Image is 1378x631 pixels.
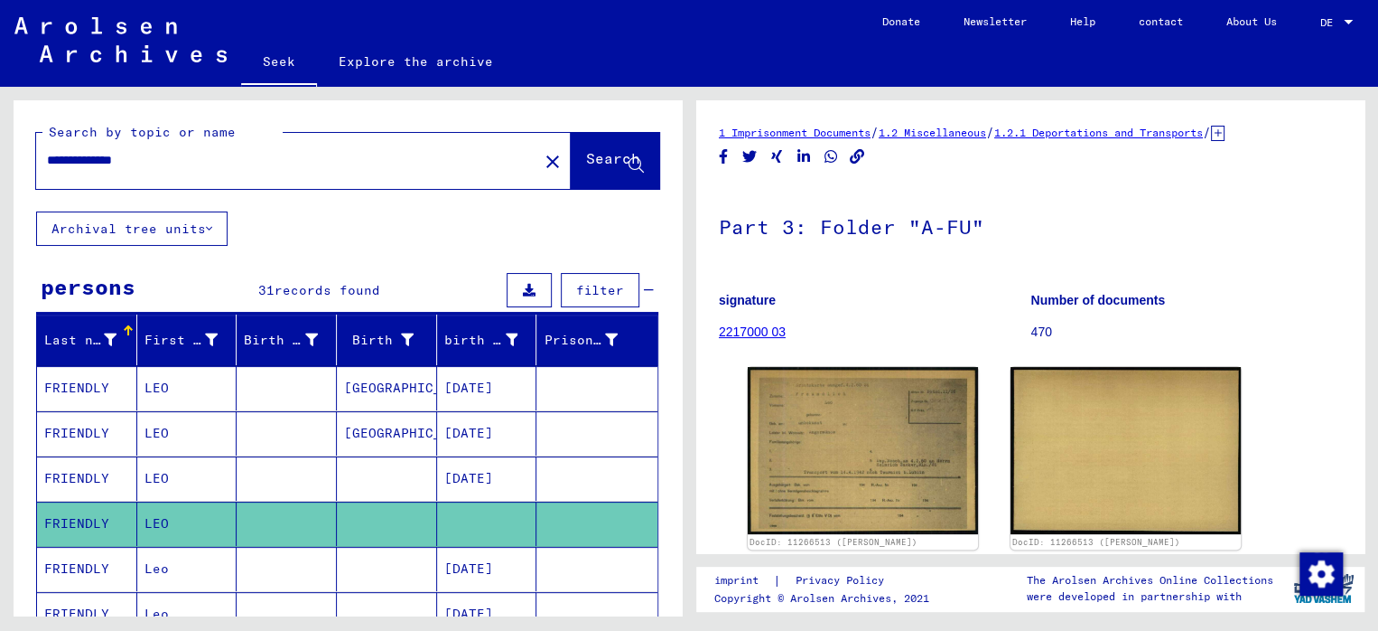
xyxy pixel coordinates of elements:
[713,591,928,605] font: Copyright © Arolsen Archives, 2021
[137,315,237,365] mat-header-cell: First name
[144,380,169,396] font: LEO
[444,325,541,354] div: birth date
[719,126,871,139] a: 1 Imprisonment Documents
[36,212,228,246] button: Archival tree units
[1031,325,1052,339] font: 470
[44,515,109,532] font: FRIENDLY
[258,282,275,298] font: 31
[768,146,787,168] button: Share on Xing
[44,325,139,354] div: Last name
[1290,566,1357,611] img: yv_logo.png
[561,273,639,307] button: filter
[244,325,340,354] div: Birth name
[544,332,625,348] font: Prisoner #
[719,293,776,307] font: signature
[444,380,493,396] font: [DATE]
[780,571,905,590] a: Privacy Policy
[713,571,772,590] a: imprint
[144,515,169,532] font: LEO
[748,367,978,533] img: 001.jpg
[44,470,109,486] font: FRIENDLY
[237,315,337,365] mat-header-cell: Birth name
[1320,15,1333,29] font: DE
[275,282,380,298] font: records found
[144,470,169,486] font: LEO
[444,560,493,577] font: [DATE]
[994,126,1203,139] a: 1.2.1 Deportations and Transports
[444,470,493,486] font: [DATE]
[144,325,241,354] div: First name
[339,53,493,70] font: Explore the archive
[44,332,117,348] font: Last name
[1070,14,1095,28] font: Help
[444,332,526,348] font: birth date
[1203,124,1211,140] font: /
[571,133,659,189] button: Search
[871,124,879,140] font: /
[822,146,841,168] button: Share on WhatsApp
[848,146,867,168] button: Copy link
[536,315,657,365] mat-header-cell: Prisoner #
[713,573,758,587] font: imprint
[964,14,1027,28] font: Newsletter
[37,315,137,365] mat-header-cell: Last name
[144,606,169,622] font: Leo
[1299,551,1342,595] div: Change consent
[317,40,515,83] a: Explore the archive
[144,332,226,348] font: First name
[542,151,563,173] mat-icon: close
[795,573,883,587] font: Privacy Policy
[1139,14,1183,28] font: contact
[740,146,759,168] button: Share on Twitter
[49,124,236,140] font: Search by topic or name
[44,425,109,441] font: FRIENDLY
[879,126,986,139] a: 1.2 Miscellaneous
[263,53,295,70] font: Seek
[14,17,227,62] img: Arolsen_neg.svg
[1299,552,1343,596] img: Change consent
[882,14,920,28] font: Donate
[1031,293,1166,307] font: Number of documents
[144,560,169,577] font: Leo
[535,143,571,179] button: Clear
[44,606,109,622] font: FRIENDLY
[1012,537,1180,547] a: DocID: 11266513 ([PERSON_NAME])
[344,325,436,354] div: Birth
[352,332,393,348] font: Birth
[344,425,482,441] font: [GEOGRAPHIC_DATA]
[1027,573,1273,587] font: The Arolsen Archives Online Collections
[244,332,325,348] font: Birth name
[1226,14,1277,28] font: About Us
[41,273,135,300] font: persons
[241,40,317,87] a: Seek
[1027,589,1242,603] font: were developed in partnership with
[437,315,537,365] mat-header-cell: birth date
[51,221,206,237] font: Archival tree units
[714,146,733,168] button: Share on Facebook
[719,325,786,339] a: 2217000 03
[44,380,109,396] font: FRIENDLY
[544,325,640,354] div: Prisoner #
[986,124,994,140] font: /
[772,572,780,589] font: |
[576,282,624,298] font: filter
[144,425,169,441] font: LEO
[750,537,917,547] a: DocID: 11266513 ([PERSON_NAME])
[44,560,109,577] font: FRIENDLY
[344,380,482,396] font: [GEOGRAPHIC_DATA]
[719,214,984,240] font: Part 3: Folder "A-FU"
[337,315,437,365] mat-header-cell: Birth
[586,149,640,167] font: Search
[1010,367,1241,534] img: 002.jpg
[795,146,814,168] button: Share on LinkedIn
[444,606,493,622] font: [DATE]
[444,425,493,441] font: [DATE]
